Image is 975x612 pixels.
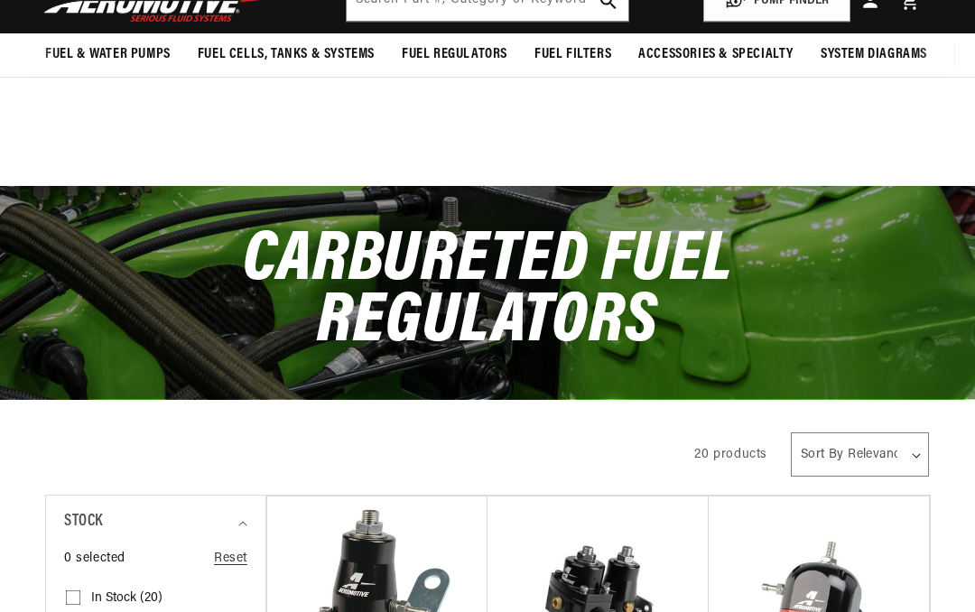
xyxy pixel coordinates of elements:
summary: System Diagrams [807,33,941,76]
span: Accessories & Specialty [638,45,794,64]
summary: Fuel Cells, Tanks & Systems [184,33,388,76]
span: Fuel Filters [534,45,611,64]
span: Fuel Regulators [402,45,507,64]
span: Fuel & Water Pumps [45,45,171,64]
span: Stock [64,509,103,535]
span: In stock (20) [91,590,162,607]
span: 20 products [694,448,767,461]
summary: Accessories & Specialty [625,33,807,76]
summary: Stock (0 selected) [64,496,247,549]
span: Carbureted Fuel Regulators [243,226,733,358]
span: 0 selected [64,549,125,569]
summary: Fuel & Water Pumps [32,33,184,76]
span: System Diagrams [821,45,927,64]
summary: Fuel Filters [521,33,625,76]
summary: Fuel Regulators [388,33,521,76]
a: Reset [214,549,247,569]
span: Fuel Cells, Tanks & Systems [198,45,375,64]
